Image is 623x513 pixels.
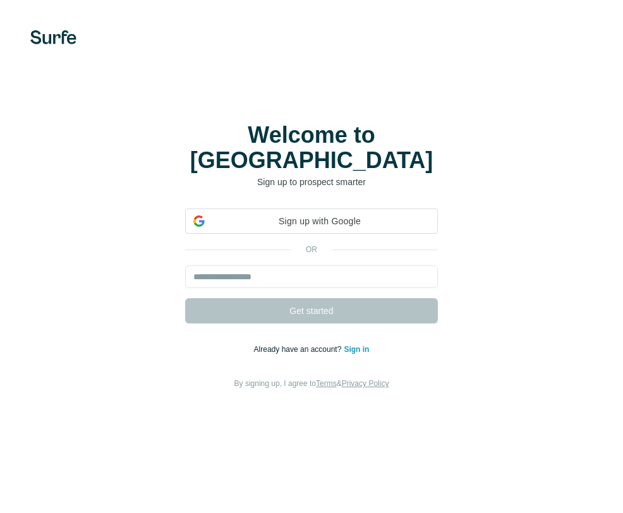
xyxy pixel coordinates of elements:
[291,244,332,255] p: or
[185,123,438,173] h1: Welcome to [GEOGRAPHIC_DATA]
[30,30,76,44] img: Surfe's logo
[210,215,430,228] span: Sign up with Google
[342,379,389,388] a: Privacy Policy
[234,379,389,388] span: By signing up, I agree to &
[316,379,337,388] a: Terms
[254,345,344,354] span: Already have an account?
[344,345,369,354] a: Sign in
[185,208,438,234] div: Sign up with Google
[185,176,438,188] p: Sign up to prospect smarter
